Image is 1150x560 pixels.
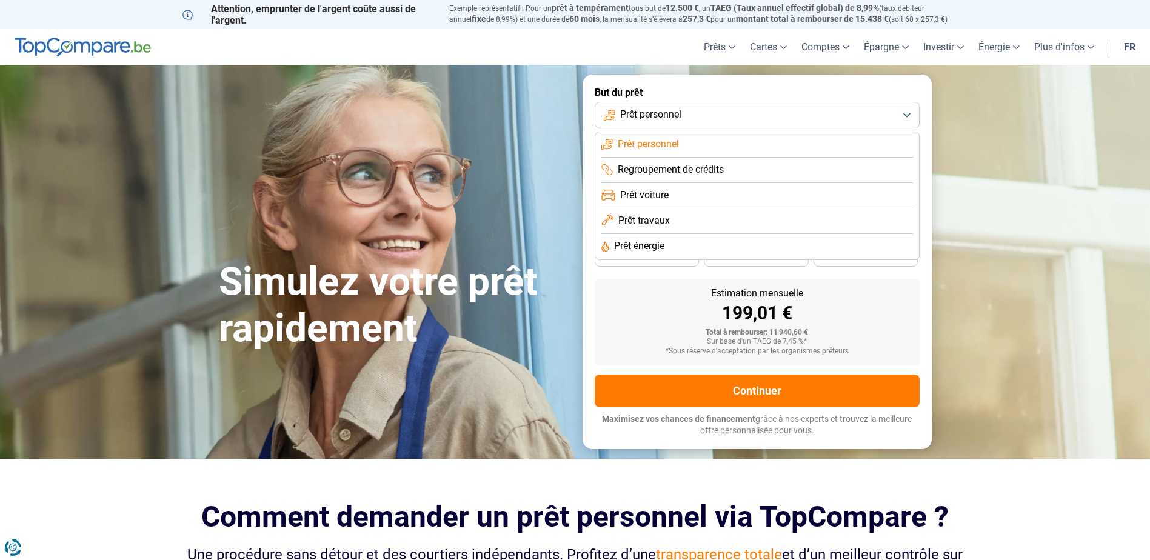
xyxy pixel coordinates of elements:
a: Cartes [743,29,794,65]
span: fixe [472,14,486,24]
h2: Comment demander un prêt personnel via TopCompare ? [182,500,968,533]
a: Prêts [697,29,743,65]
span: Prêt personnel [620,108,681,121]
span: Prêt travaux [618,214,670,227]
h1: Simulez votre prêt rapidement [219,259,568,352]
span: 30 mois [743,254,769,261]
a: Épargne [857,29,916,65]
a: fr [1117,29,1143,65]
p: Exemple représentatif : Pour un tous but de , un (taux débiteur annuel de 8,99%) et une durée de ... [449,3,968,25]
img: TopCompare [15,38,151,57]
div: Estimation mensuelle [604,288,910,298]
p: Attention, emprunter de l'argent coûte aussi de l'argent. [182,3,435,26]
span: 24 mois [852,254,879,261]
button: Continuer [595,375,920,407]
button: Prêt personnel [595,102,920,128]
a: Investir [916,29,971,65]
div: *Sous réserve d'acceptation par les organismes prêteurs [604,347,910,356]
div: 199,01 € [604,304,910,322]
span: montant total à rembourser de 15.438 € [736,14,889,24]
a: Comptes [794,29,857,65]
div: Sur base d'un TAEG de 7,45 %* [604,338,910,346]
label: But du prêt [595,87,920,98]
span: Prêt voiture [620,188,669,202]
span: prêt à tempérament [552,3,629,13]
a: Plus d'infos [1027,29,1102,65]
span: Regroupement de crédits [618,163,724,176]
span: 257,3 € [683,14,710,24]
div: Total à rembourser: 11 940,60 € [604,328,910,337]
p: grâce à nos experts et trouvez la meilleure offre personnalisée pour vous. [595,413,920,437]
span: TAEG (Taux annuel effectif global) de 8,99% [710,3,879,13]
a: Énergie [971,29,1027,65]
span: Prêt personnel [618,138,679,151]
span: 60 mois [569,14,600,24]
span: Maximisez vos chances de financement [602,414,755,424]
span: 36 mois [634,254,660,261]
span: 12.500 € [666,3,699,13]
span: Prêt énergie [614,239,664,253]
